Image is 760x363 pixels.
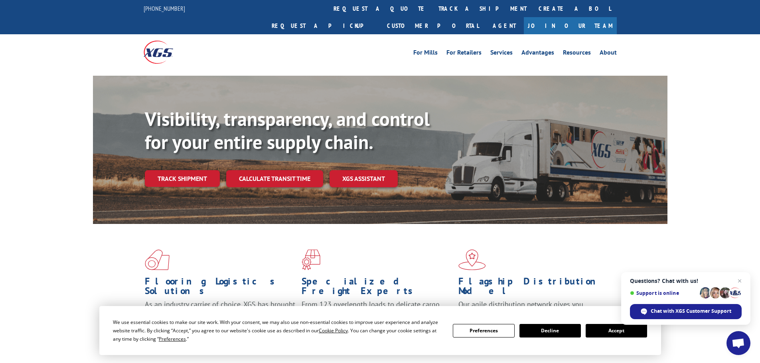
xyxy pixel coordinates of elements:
span: Preferences [159,336,186,342]
div: Chat with XGS Customer Support [630,304,742,319]
a: Services [490,49,513,58]
a: Request a pickup [266,17,381,34]
b: Visibility, transparency, and control for your entire supply chain. [145,106,430,154]
a: About [600,49,617,58]
span: Support is online [630,290,697,296]
button: Preferences [453,324,514,337]
h1: Flagship Distribution Model [458,277,609,300]
a: Calculate transit time [226,170,323,187]
h1: Specialized Freight Experts [302,277,452,300]
a: Resources [563,49,591,58]
div: Open chat [726,331,750,355]
h1: Flooring Logistics Solutions [145,277,296,300]
a: Customer Portal [381,17,485,34]
p: From 123 overlength loads to delicate cargo, our experienced staff knows the best way to move you... [302,300,452,335]
a: Track shipment [145,170,220,187]
a: [PHONE_NUMBER] [144,4,185,12]
div: Cookie Consent Prompt [99,306,661,355]
span: Cookie Policy [319,327,348,334]
span: As an industry carrier of choice, XGS has brought innovation and dedication to flooring logistics... [145,300,295,328]
a: For Retailers [446,49,482,58]
a: Advantages [521,49,554,58]
span: Chat with XGS Customer Support [651,308,731,315]
button: Decline [519,324,581,337]
img: xgs-icon-total-supply-chain-intelligence-red [145,249,170,270]
img: xgs-icon-flagship-distribution-model-red [458,249,486,270]
div: We use essential cookies to make our site work. With your consent, we may also use non-essential ... [113,318,443,343]
span: Questions? Chat with us! [630,278,742,284]
a: For Mills [413,49,438,58]
span: Close chat [735,276,744,286]
a: Join Our Team [524,17,617,34]
a: Agent [485,17,524,34]
a: XGS ASSISTANT [330,170,398,187]
span: Our agile distribution network gives you nationwide inventory management on demand. [458,300,605,318]
button: Accept [586,324,647,337]
img: xgs-icon-focused-on-flooring-red [302,249,320,270]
